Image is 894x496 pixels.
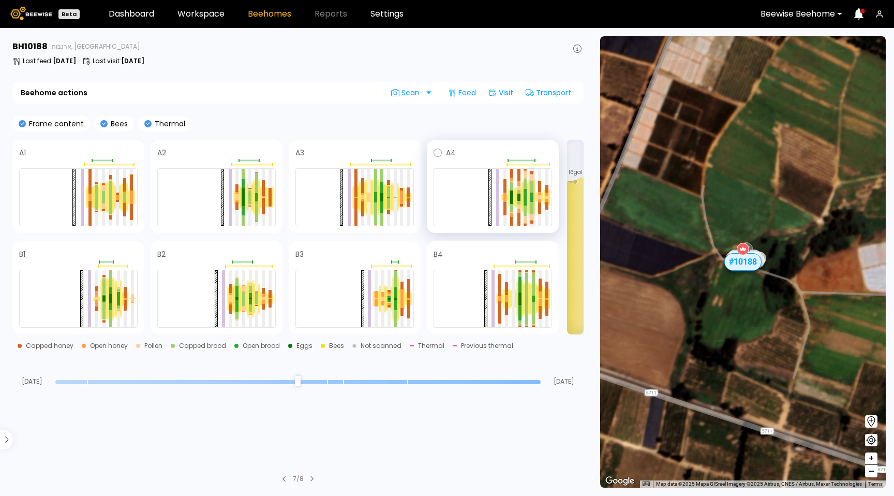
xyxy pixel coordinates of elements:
[296,343,312,349] div: Eggs
[865,465,877,477] button: –
[108,120,128,127] p: Bees
[391,89,423,97] span: Scan
[603,474,637,488] a: Open this area in Google Maps (opens a new window)
[868,452,874,465] span: +
[21,89,87,96] b: Beehome actions
[19,251,25,258] h4: B1
[144,343,162,349] div: Pollen
[12,378,51,385] span: [DATE]
[12,42,48,51] h3: BH 10188
[19,149,26,156] h4: A1
[724,253,762,271] div: # 10188
[152,120,185,127] p: Thermal
[521,84,575,101] div: Transport
[656,481,862,487] span: Map data ©2025 Mapa GISrael Imagery ©2025 Airbus, CNES / Airbus, Maxar Technologies
[293,474,304,484] div: 7 / 8
[121,56,144,65] b: [DATE]
[733,243,762,265] div: ארנבות
[53,56,76,65] b: [DATE]
[26,343,73,349] div: Capped honey
[23,58,76,64] p: Last feed :
[865,453,877,465] button: +
[177,10,225,18] a: Workspace
[93,58,144,64] p: Last visit :
[157,149,166,156] h4: A2
[869,465,874,478] span: –
[569,170,583,175] span: 16 gal
[243,343,280,349] div: Open brood
[179,343,226,349] div: Capped brood
[315,10,347,18] span: Reports
[733,252,766,265] div: # 10074
[329,343,344,349] div: Bees
[295,149,304,156] h4: A3
[361,343,401,349] div: Not scanned
[10,7,52,20] img: Beewise logo
[446,149,456,156] h4: A4
[26,120,84,127] p: Frame content
[545,378,584,385] span: [DATE]
[484,84,517,101] div: Visit
[248,10,291,18] a: Beehomes
[109,10,154,18] a: Dashboard
[418,343,444,349] div: Thermal
[52,43,140,50] span: ארנבות, [GEOGRAPHIC_DATA]
[461,343,513,349] div: Previous thermal
[58,9,80,19] div: Beta
[157,251,166,258] h4: B2
[603,474,637,488] img: Google
[90,343,128,349] div: Open honey
[868,481,883,487] a: Terms (opens in new tab)
[295,251,304,258] h4: B3
[444,84,480,101] div: Feed
[370,10,404,18] a: Settings
[643,480,650,488] button: Keyboard shortcuts
[434,251,443,258] h4: B4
